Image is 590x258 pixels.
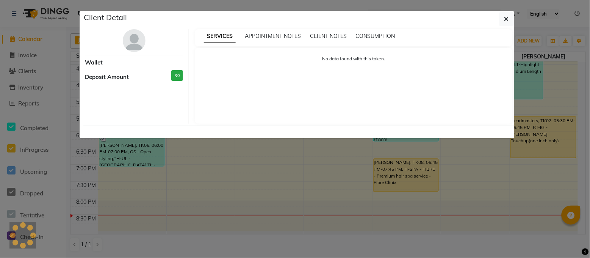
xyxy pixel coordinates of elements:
[171,70,183,81] h3: ₹0
[85,58,103,67] span: Wallet
[310,33,347,39] span: CLIENT NOTES
[85,73,129,82] span: Deposit Amount
[202,55,505,62] p: No data found with this token.
[204,30,236,43] span: SERVICES
[123,29,146,52] img: avatar
[356,33,395,39] span: CONSUMPTION
[84,12,127,23] h5: Client Detail
[245,33,301,39] span: APPOINTMENT NOTES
